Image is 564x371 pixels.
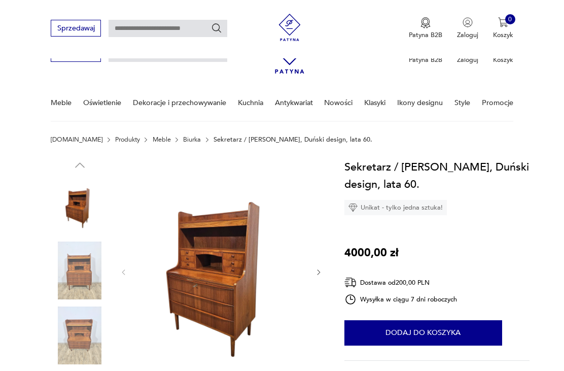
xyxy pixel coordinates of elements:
[211,22,222,33] button: Szukaj
[51,242,109,299] img: Zdjęcie produktu Sekretarz / Toaletka Teak, Duński design, lata 60.
[397,85,443,120] a: Ikony designu
[344,200,447,215] div: Unikat - tylko jedna sztuka!
[409,17,442,40] a: Ikona medaluPatyna B2B
[463,17,473,27] img: Ikonka użytkownika
[498,17,508,27] img: Ikona koszyka
[409,17,442,40] button: Patyna B2B
[153,136,171,143] a: Meble
[51,20,101,37] button: Sprzedawaj
[344,293,457,306] div: Wysyłka w ciągu 7 dni roboczych
[83,85,121,120] a: Oświetlenie
[348,203,358,212] img: Ikona diamentu
[409,55,442,64] p: Patyna B2B
[115,136,140,143] a: Produkty
[454,85,470,120] a: Style
[133,85,226,120] a: Dekoracje i przechowywanie
[420,17,431,28] img: Ikona medalu
[51,177,109,235] img: Zdjęcie produktu Sekretarz / Toaletka Teak, Duński design, lata 60.
[493,30,513,40] p: Koszyk
[493,17,513,40] button: 0Koszyk
[482,85,513,120] a: Promocje
[344,244,399,261] p: 4000,00 zł
[457,55,478,64] p: Zaloguj
[344,320,502,346] button: Dodaj do koszyka
[364,85,385,120] a: Klasyki
[273,14,307,41] img: Patyna - sklep z meblami i dekoracjami vintage
[51,85,72,120] a: Meble
[457,17,478,40] button: Zaloguj
[324,85,352,120] a: Nowości
[344,158,530,193] h1: Sekretarz / [PERSON_NAME], Duński design, lata 60.
[51,136,102,143] a: [DOMAIN_NAME]
[183,136,201,143] a: Biurka
[51,307,109,364] img: Zdjęcie produktu Sekretarz / Toaletka Teak, Duński design, lata 60.
[505,14,515,24] div: 0
[493,55,513,64] p: Koszyk
[275,85,313,120] a: Antykwariat
[238,85,263,120] a: Kuchnia
[409,30,442,40] p: Patyna B2B
[344,276,457,289] div: Dostawa od 200,00 PLN
[51,26,101,32] a: Sprzedawaj
[344,276,357,289] img: Ikona dostawy
[214,136,372,143] p: Sekretarz / [PERSON_NAME], Duński design, lata 60.
[457,30,478,40] p: Zaloguj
